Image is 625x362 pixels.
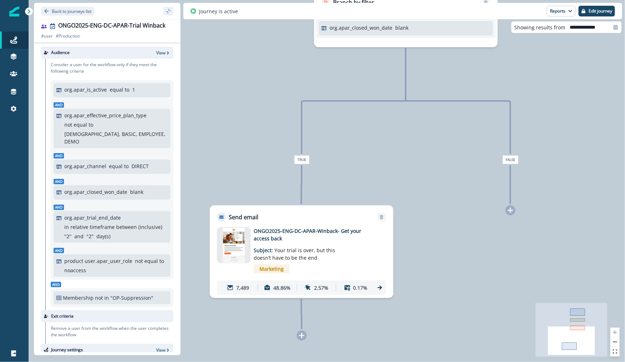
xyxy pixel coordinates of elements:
p: Send email [229,213,258,221]
p: org.apar_closed_won_date [329,24,392,31]
p: Audience [51,49,70,56]
g: Edge from d469210e-a0dc-4525-83e1-73b8e6281738 to node-add-under-4ca5a587-108d-4682-ba1c-6eac55ee... [301,299,302,329]
p: org.apar_channel [64,162,106,170]
p: "OP-Suppression" [110,294,158,302]
p: " 2 " [86,233,94,240]
span: True [294,155,309,164]
p: Consider a user for the workflow only if they meet the following criteria [51,62,173,74]
p: Journey settings [51,347,83,353]
p: ONGO2025-ENG-DC-APAR-Winback- Get your access back [254,227,368,242]
p: in relative timeframe between (inclusive) [64,223,162,231]
p: Journey is active [199,8,238,15]
button: View [156,347,170,353]
p: # Production [56,33,80,39]
p: equal to [109,162,129,170]
p: Remove a user from the workflow when the user completes the workflow [51,325,173,338]
p: Exit criteria [51,313,74,319]
g: Edge from 25ea3ad6-19ba-4322-aeca-8fce49f31447 to node-edge-label4ca5a587-108d-4682-ba1c-6eac55ee... [302,48,406,154]
span: And [54,179,64,184]
p: org.apar_is_active [64,86,107,93]
p: [DEMOGRAPHIC_DATA], BASIC, EMPLOYEE, DEMO [64,130,166,145]
p: blank [130,188,143,196]
p: Showing results from [514,24,565,31]
p: org.apar_trial_end_date [64,214,121,221]
p: Subject: [254,242,343,261]
g: Edge from 25ea3ad6-19ba-4322-aeca-8fce49f31447 to node-edge-labelbdf920ec-c750-4926-9e0d-8b942bc6... [406,48,510,154]
p: 0.17% [353,284,367,292]
p: not equal to [135,257,164,265]
p: DIRECT [132,162,149,170]
p: org.apar_closed_won_date [64,188,127,196]
p: and [74,233,84,240]
p: noaccess [64,266,86,274]
span: And [54,102,64,108]
g: Edge from node-edge-label4ca5a587-108d-4682-ba1c-6eac55ee8312 to d469210e-a0dc-4525-83e1-73b8e628... [301,165,302,204]
p: org.apar_effective_price_plan_type [64,112,147,119]
p: Back to journeys list [52,8,91,14]
span: Your trial is over, but this doesn’t have to be the end [254,247,335,261]
button: Go back [41,7,94,16]
p: Edit journey [589,9,612,14]
img: email asset unavailable [219,227,249,263]
span: Marketing [254,264,289,273]
button: fit view [610,347,620,357]
span: And [54,248,64,253]
div: ONGO2025-ENG-DC-APAR-Trial Winback [58,22,165,30]
p: 2.57% [314,284,328,292]
span: And [51,282,61,287]
p: product user.apar_user_role [64,257,132,265]
p: 7,489 [236,284,249,292]
button: View [156,50,170,56]
p: View [156,50,165,56]
p: day(s) [96,233,110,240]
p: not equal to [64,121,93,128]
p: equal to [110,86,129,93]
p: Membership [63,294,94,302]
button: zoom out [610,337,620,347]
span: False [502,155,519,164]
span: And [54,153,64,158]
button: Reports [547,6,576,16]
p: View [156,347,165,353]
div: False [442,155,579,164]
button: Edit journey [579,6,615,16]
p: " 2 " [64,233,71,240]
div: Send emailRemoveemail asset unavailableONGO2025-ENG-DC-APAR-Winback- Get your access backSubject:... [210,205,393,298]
p: 48.86% [273,284,291,292]
p: blank [395,24,408,31]
p: not in [95,294,109,302]
button: sidebar collapse toggle [163,7,173,15]
p: # user [41,33,53,39]
div: True [233,155,370,164]
p: 1 [132,86,135,93]
img: Inflection [9,6,19,16]
span: And [54,205,64,210]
